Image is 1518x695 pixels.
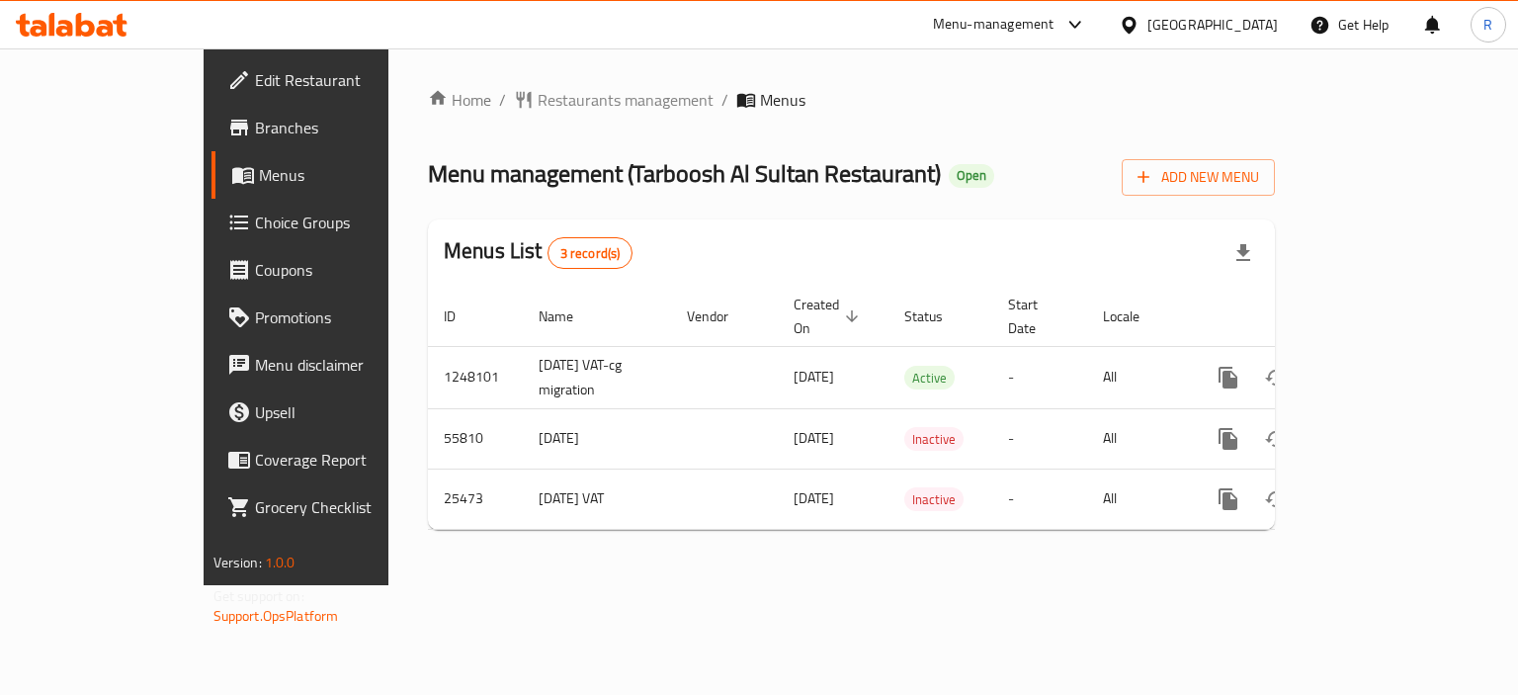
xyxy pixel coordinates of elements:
div: Menu-management [933,13,1054,37]
a: Edit Restaurant [211,56,458,104]
span: Inactive [904,428,964,451]
button: more [1205,415,1252,463]
span: Version: [213,550,262,575]
button: Add New Menu [1122,159,1275,196]
span: 1.0.0 [265,550,295,575]
div: Total records count [548,237,633,269]
td: [DATE] VAT [523,469,671,529]
span: Edit Restaurant [255,68,442,92]
a: Menu disclaimer [211,341,458,389]
td: - [992,469,1087,529]
span: [DATE] [794,485,834,511]
span: Inactive [904,488,964,511]
span: Status [904,304,969,328]
div: [GEOGRAPHIC_DATA] [1147,14,1278,36]
a: Upsell [211,389,458,436]
h2: Menus List [444,236,632,269]
div: Export file [1220,229,1267,277]
button: more [1205,354,1252,401]
span: Menus [760,88,805,112]
td: 25473 [428,469,523,529]
td: - [992,346,1087,408]
a: Branches [211,104,458,151]
th: Actions [1189,287,1410,347]
nav: breadcrumb [428,88,1275,112]
a: Coverage Report [211,436,458,483]
a: Promotions [211,294,458,341]
button: Change Status [1252,476,1300,523]
button: Change Status [1252,354,1300,401]
a: Choice Groups [211,199,458,246]
span: R [1483,14,1492,36]
td: - [992,408,1087,469]
li: / [499,88,506,112]
span: Coverage Report [255,448,442,472]
span: [DATE] [794,364,834,390]
span: Grocery Checklist [255,495,442,519]
span: Upsell [255,400,442,424]
td: All [1087,346,1189,408]
span: Get support on: [213,583,304,609]
span: Vendor [687,304,754,328]
td: [DATE] VAT-cg migration [523,346,671,408]
td: All [1087,469,1189,529]
span: Created On [794,293,865,340]
span: Restaurants management [538,88,714,112]
td: 1248101 [428,346,523,408]
a: Restaurants management [514,88,714,112]
span: Active [904,367,955,390]
span: Menu disclaimer [255,353,442,377]
a: Support.OpsPlatform [213,603,339,629]
a: Grocery Checklist [211,483,458,531]
button: more [1205,476,1252,523]
li: / [721,88,728,112]
span: Open [949,167,994,184]
td: 55810 [428,408,523,469]
span: 3 record(s) [548,244,632,263]
span: Branches [255,116,442,139]
div: Active [904,366,955,390]
button: Change Status [1252,415,1300,463]
span: Promotions [255,305,442,329]
span: Locale [1103,304,1165,328]
td: [DATE] [523,408,671,469]
span: Menu management ( Tarboosh Al Sultan Restaurant ) [428,151,941,196]
span: [DATE] [794,425,834,451]
span: Start Date [1008,293,1063,340]
a: Home [428,88,491,112]
div: Inactive [904,427,964,451]
span: Choice Groups [255,211,442,234]
div: Open [949,164,994,188]
span: Coupons [255,258,442,282]
span: Add New Menu [1138,165,1259,190]
span: ID [444,304,481,328]
td: All [1087,408,1189,469]
span: Name [539,304,599,328]
div: Inactive [904,487,964,511]
span: Menus [259,163,442,187]
table: enhanced table [428,287,1410,530]
a: Menus [211,151,458,199]
a: Coupons [211,246,458,294]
